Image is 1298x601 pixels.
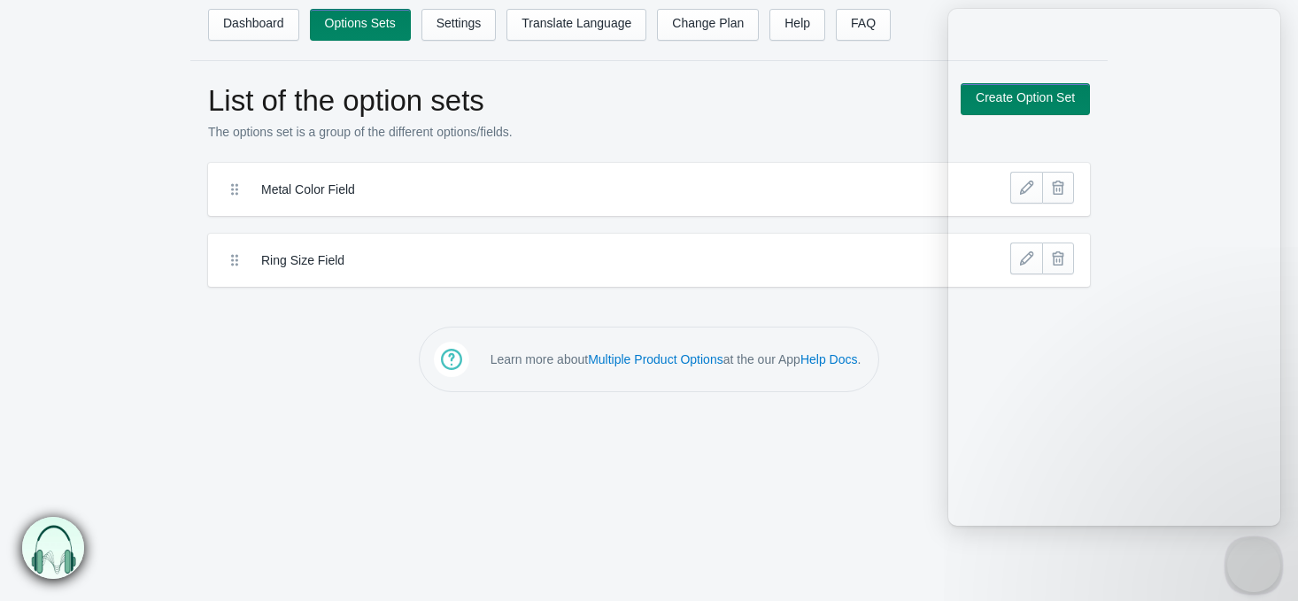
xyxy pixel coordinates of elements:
[208,9,299,41] a: Dashboard
[588,352,723,366] a: Multiple Product Options
[769,9,825,41] a: Help
[506,9,646,41] a: Translate Language
[1227,539,1280,592] iframe: Help Scout Beacon - Close
[800,352,858,366] a: Help Docs
[836,9,891,41] a: FAQ
[657,9,759,41] a: Change Plan
[261,181,907,198] label: Metal Color Field
[310,9,411,41] a: Options Sets
[208,123,943,141] p: The options set is a group of the different options/fields.
[19,517,82,580] img: bxm.png
[208,83,943,119] h1: List of the option sets
[421,9,497,41] a: Settings
[491,351,861,368] p: Learn more about at the our App .
[261,251,907,269] label: Ring Size Field
[948,9,1280,526] iframe: Help Scout Beacon - Live Chat, Contact Form, and Knowledge Base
